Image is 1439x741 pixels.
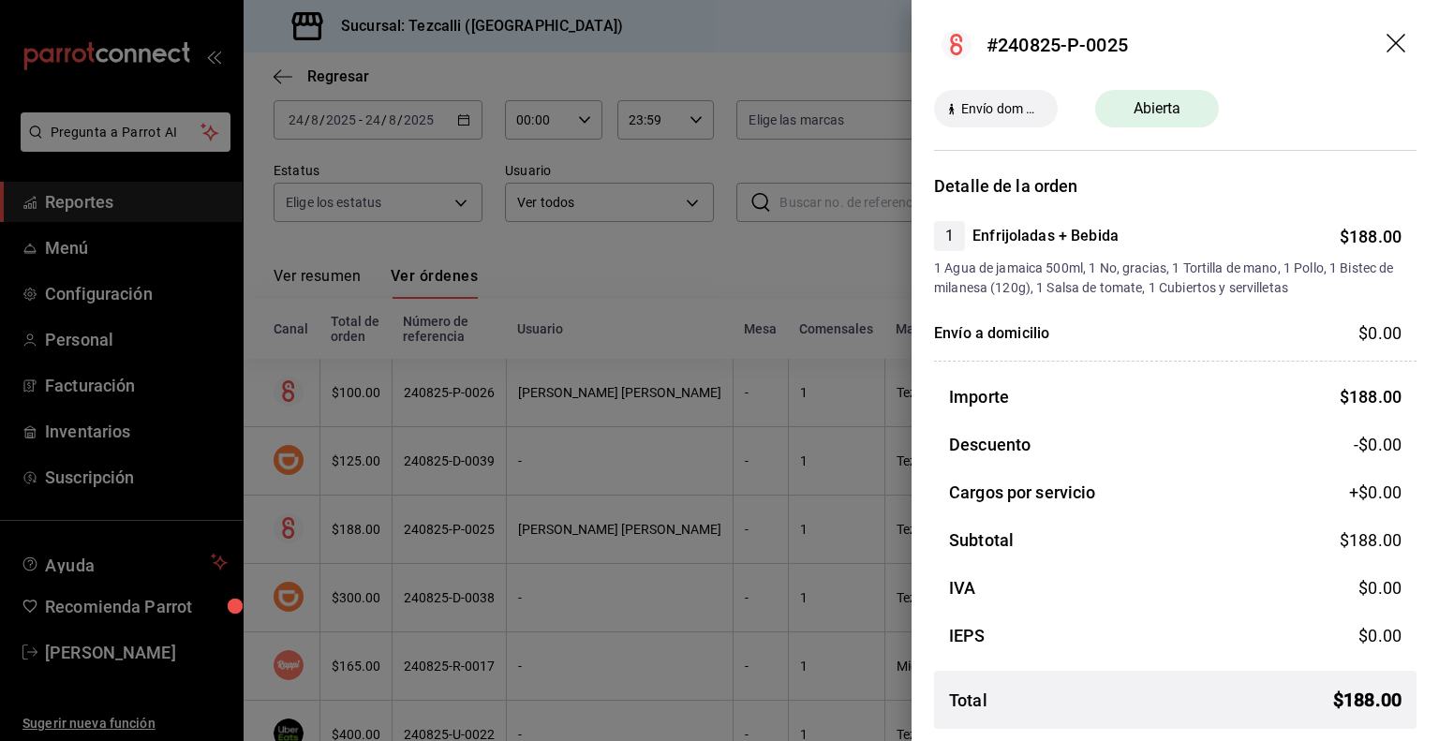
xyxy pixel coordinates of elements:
span: $ 188.00 [1333,686,1402,714]
span: -$0.00 [1354,432,1402,457]
h3: Descuento [949,432,1031,457]
button: drag [1387,34,1409,56]
h3: Total [949,688,987,713]
span: $ 188.00 [1340,530,1402,550]
span: 1 Agua de jamaica 500ml, 1 No, gracias, 1 Tortilla de mano, 1 Pollo, 1 Bistec de milanesa (120g),... [934,259,1402,298]
span: $ 0.00 [1358,323,1402,343]
h3: IVA [949,575,975,600]
h3: Cargos por servicio [949,480,1096,505]
h4: Enfrijoladas + Bebida [972,225,1119,247]
span: +$ 0.00 [1349,480,1402,505]
div: #240825-P-0025 [987,31,1128,59]
span: 1 [934,225,965,247]
span: $ 0.00 [1358,626,1402,645]
h3: Importe [949,384,1009,409]
span: Abierta [1122,97,1193,120]
h3: Subtotal [949,527,1014,553]
span: $ 188.00 [1340,387,1402,407]
span: $ 0.00 [1358,578,1402,598]
span: Envío dom PLICK [954,99,1050,119]
h3: IEPS [949,623,986,648]
span: $ 188.00 [1340,227,1402,246]
h4: Envío a domicilio [934,322,1049,345]
h3: Detalle de la orden [934,173,1417,199]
